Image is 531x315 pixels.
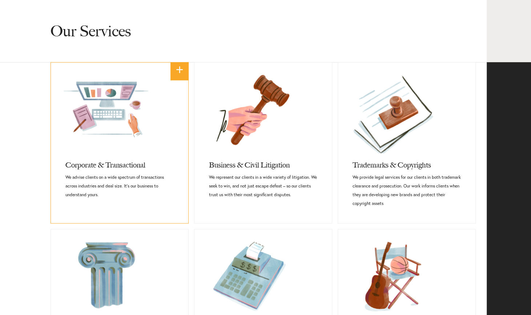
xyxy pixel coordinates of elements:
p: We provide legal services for our clients in both trademark clearance and prosecution. Our work i... [353,173,461,208]
h3: Trademarks & Copyrights [353,153,461,173]
a: Trademarks & CopyrightsWe provide legal services for our clients in both trademark clearance and ... [338,153,475,223]
h3: Corporate & Transactional [65,153,174,173]
p: We represent our clients in a wide variety of litigation. We seek to win, and not just escape def... [209,173,317,199]
a: Business & Civil LitigationWe represent our clients in a wide variety of litigation. We seek to w... [194,153,332,214]
h3: Business & Civil Litigation [209,153,317,173]
a: Corporate & TransactionalWe advise clients on a wide spectrum of transactions across industries a... [51,153,188,214]
p: We advise clients on a wide spectrum of transactions across industries and deal size. It’s our bu... [65,173,174,199]
a: + [170,62,189,80]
